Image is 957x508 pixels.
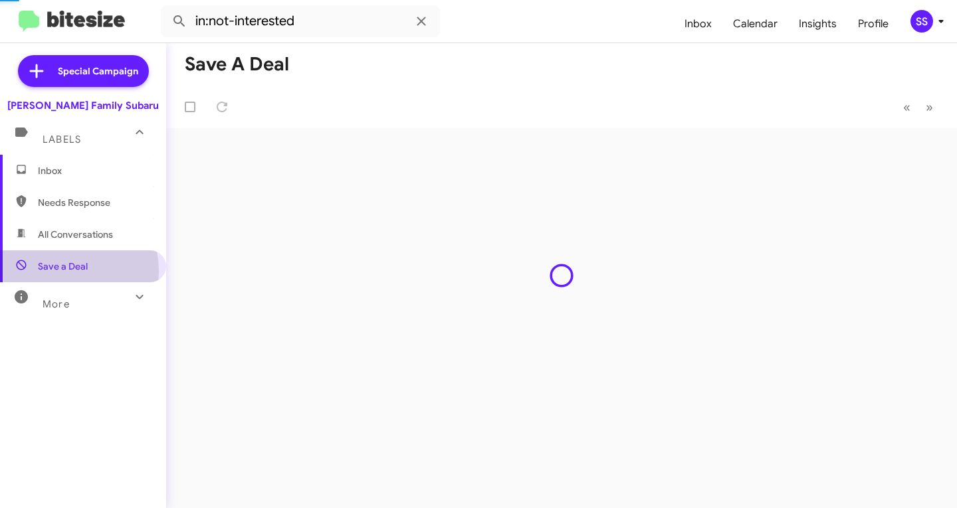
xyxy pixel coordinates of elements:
span: Save a Deal [38,260,88,273]
a: Calendar [722,5,788,43]
div: [PERSON_NAME] Family Subaru [7,99,159,112]
button: SS [899,10,942,33]
span: » [926,99,933,116]
a: Insights [788,5,847,43]
span: All Conversations [38,228,113,241]
span: Inbox [38,164,151,177]
a: Profile [847,5,899,43]
span: More [43,298,70,310]
span: Needs Response [38,196,151,209]
h1: Save a Deal [185,54,289,75]
a: Inbox [674,5,722,43]
div: SS [910,10,933,33]
a: Special Campaign [18,55,149,87]
button: Next [918,94,941,121]
button: Previous [895,94,918,121]
input: Search [161,5,440,37]
span: « [903,99,910,116]
nav: Page navigation example [896,94,941,121]
span: Labels [43,133,81,145]
span: Special Campaign [58,64,138,78]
